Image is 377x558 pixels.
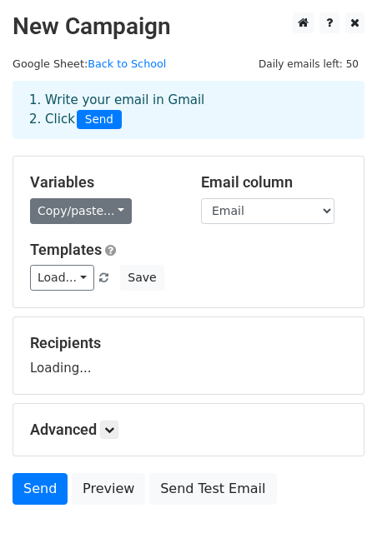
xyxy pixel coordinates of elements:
div: 1. Write your email in Gmail 2. Click [17,91,360,129]
a: Templates [30,241,102,258]
h5: Variables [30,173,176,192]
h5: Recipients [30,334,347,352]
div: Loading... [30,334,347,377]
a: Send Test Email [149,473,276,505]
a: Preview [72,473,145,505]
span: Send [77,110,122,130]
a: Back to School [88,57,166,70]
h5: Email column [201,173,347,192]
small: Google Sheet: [13,57,166,70]
h5: Advanced [30,421,347,439]
span: Daily emails left: 50 [253,55,364,73]
a: Send [13,473,68,505]
a: Copy/paste... [30,198,132,224]
a: Daily emails left: 50 [253,57,364,70]
h2: New Campaign [13,12,364,41]
a: Load... [30,265,94,291]
button: Save [120,265,163,291]
iframe: Chat Widget [294,478,377,558]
